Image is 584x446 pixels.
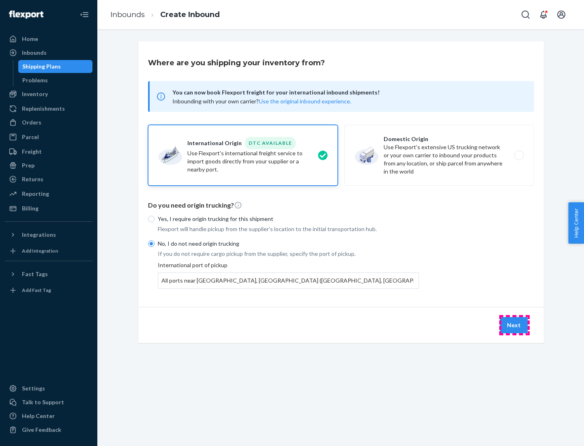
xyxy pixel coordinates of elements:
[22,247,58,254] div: Add Integration
[5,32,92,45] a: Home
[148,58,325,68] h3: Where are you shipping your inventory from?
[104,3,226,27] ol: breadcrumbs
[148,240,155,247] input: No, I do not need origin trucking
[158,215,419,223] p: Yes, I require origin trucking for this shipment
[22,161,34,169] div: Prep
[148,201,534,210] p: Do you need origin trucking?
[18,74,93,87] a: Problems
[22,270,48,278] div: Fast Tags
[5,145,92,158] a: Freight
[22,105,65,113] div: Replenishments
[22,148,42,156] div: Freight
[517,6,534,23] button: Open Search Box
[22,35,38,43] div: Home
[5,159,92,172] a: Prep
[148,216,155,222] input: Yes, I require origin trucking for this shipment
[22,49,47,57] div: Inbounds
[5,102,92,115] a: Replenishments
[5,410,92,422] a: Help Center
[22,118,41,127] div: Orders
[110,10,145,19] a: Inbounds
[5,46,92,59] a: Inbounds
[22,231,56,239] div: Integrations
[5,244,92,257] a: Add Integration
[5,131,92,144] a: Parcel
[500,317,528,333] button: Next
[18,60,93,73] a: Shipping Plans
[158,225,419,233] p: Flexport will handle pickup from the supplier's location to the initial transportation hub.
[5,202,92,215] a: Billing
[158,240,419,248] p: No, I do not need origin trucking
[160,10,220,19] a: Create Inbound
[22,175,43,183] div: Returns
[5,284,92,297] a: Add Fast Tag
[5,382,92,395] a: Settings
[172,98,351,105] span: Inbounding with your own carrier?
[259,97,351,105] button: Use the original inbound experience.
[22,190,49,198] div: Reporting
[22,398,64,406] div: Talk to Support
[5,173,92,186] a: Returns
[5,268,92,281] button: Fast Tags
[22,426,61,434] div: Give Feedback
[22,287,51,294] div: Add Fast Tag
[22,62,61,71] div: Shipping Plans
[5,116,92,129] a: Orders
[158,250,419,258] p: If you do not require cargo pickup from the supplier, specify the port of pickup.
[5,423,92,436] button: Give Feedback
[5,187,92,200] a: Reporting
[22,76,48,84] div: Problems
[22,133,39,141] div: Parcel
[76,6,92,23] button: Close Navigation
[158,261,419,289] div: International port of pickup
[22,90,48,98] div: Inventory
[568,202,584,244] button: Help Center
[172,88,524,97] span: You can now book Flexport freight for your international inbound shipments!
[5,228,92,241] button: Integrations
[535,6,552,23] button: Open notifications
[553,6,569,23] button: Open account menu
[22,384,45,392] div: Settings
[9,11,43,19] img: Flexport logo
[5,396,92,409] a: Talk to Support
[5,88,92,101] a: Inventory
[22,412,55,420] div: Help Center
[22,204,39,212] div: Billing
